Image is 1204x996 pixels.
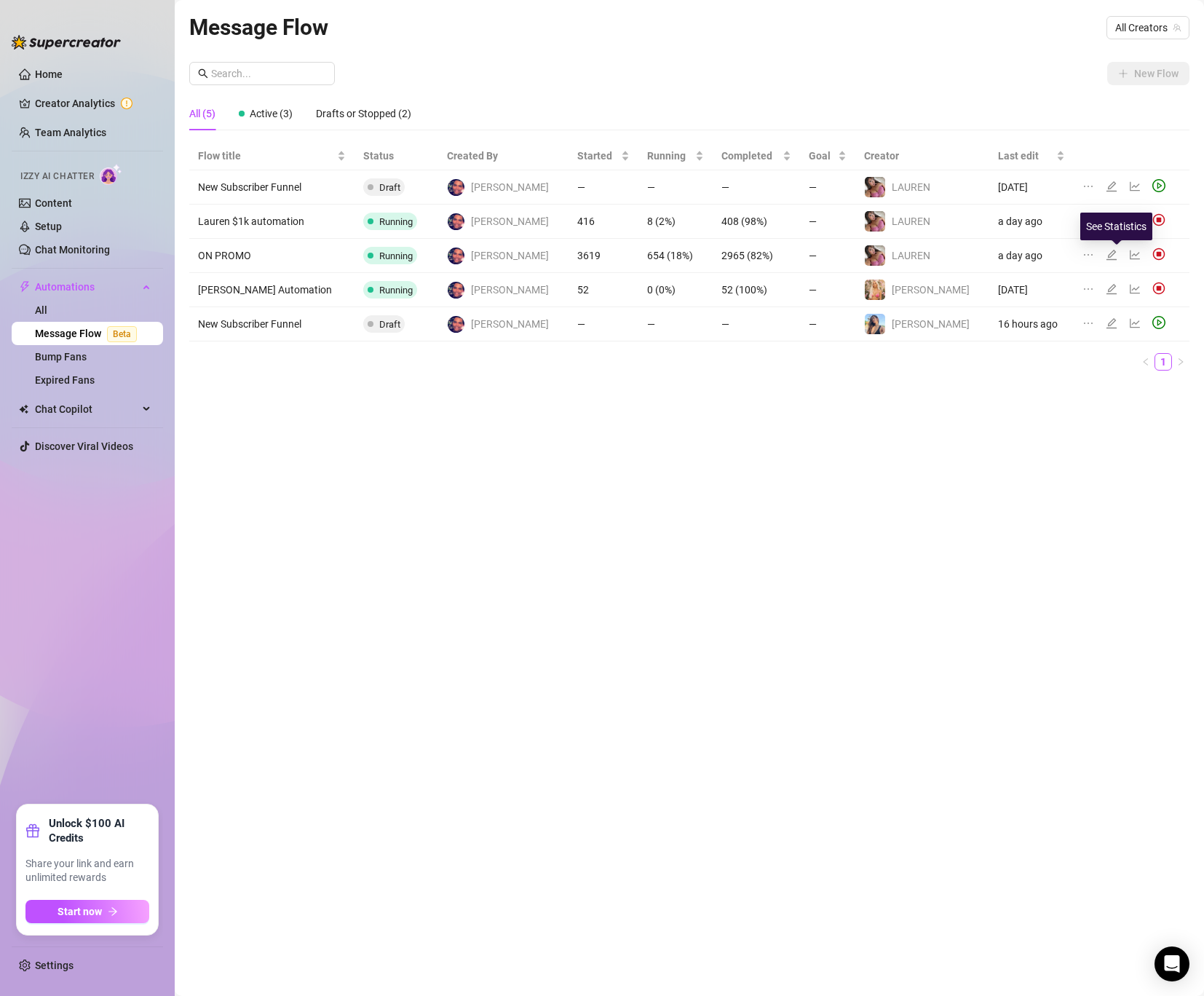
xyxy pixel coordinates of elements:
a: All [35,304,47,316]
td: [DATE] [989,170,1074,205]
td: [DATE] [989,273,1074,307]
a: 1 [1155,354,1171,370]
img: svg%3e [1152,282,1165,295]
span: ellipsis [1082,181,1094,192]
span: ️‍LAUREN [892,181,930,193]
th: Status [355,142,439,170]
img: AI Chatter [100,164,122,185]
span: [PERSON_NAME] [892,284,970,296]
a: Discover Viral Videos [35,440,133,452]
th: Flow title [189,142,355,170]
img: Jay Richardson [448,316,464,333]
button: left [1137,353,1155,371]
span: Flow title [198,148,334,164]
td: — [800,205,855,239]
span: ️‍LAUREN [892,216,930,227]
a: Team Analytics [35,127,106,138]
th: Running [638,142,712,170]
td: 16 hours ago [989,307,1074,341]
img: Jay Richardson [448,282,464,299]
span: Draft [379,319,400,330]
span: left [1141,357,1150,366]
td: 3619 [569,239,638,273]
span: search [198,68,208,79]
td: a day ago [989,239,1074,273]
span: Started [577,148,618,164]
span: Completed [721,148,780,164]
td: New Subscriber Funnel [189,307,355,341]
span: ️‍LAUREN [892,250,930,261]
img: Anthia [865,280,885,300]
img: Jay Richardson [448,179,464,196]
td: — [638,307,712,341]
span: Last edit [998,148,1053,164]
span: [PERSON_NAME] [471,282,549,298]
img: logo-BBDzfeDw.svg [12,35,121,50]
span: gift [25,823,40,838]
td: ON PROMO [189,239,355,273]
a: Message FlowBeta [35,328,143,339]
span: team [1173,23,1181,32]
img: Jay Richardson [448,248,464,264]
span: edit [1106,317,1117,329]
span: [PERSON_NAME] [471,179,549,195]
span: Running [379,285,413,296]
span: Chat Copilot [35,398,138,421]
button: Start nowarrow-right [25,900,149,923]
span: Share your link and earn unlimited rewards [25,857,149,885]
td: — [638,170,712,205]
span: [PERSON_NAME] [892,318,970,330]
td: 0 (0%) [638,273,712,307]
th: Creator [855,142,989,170]
span: Active (3) [250,108,293,119]
img: ️‍LAUREN [865,245,885,266]
a: Expired Fans [35,374,95,386]
a: Bump Fans [35,351,87,363]
span: ellipsis [1082,249,1094,261]
th: Started [569,142,638,170]
a: Creator Analytics exclamation-circle [35,92,151,115]
td: Lauren $1k automation [189,205,355,239]
button: right [1172,353,1189,371]
img: ️‍LAUREN [865,177,885,197]
td: — [800,307,855,341]
td: — [713,170,800,205]
span: Izzy AI Chatter [20,170,94,183]
a: Chat Monitoring [35,244,110,256]
td: 8 (2%) [638,205,712,239]
div: See Statistics [1080,213,1152,240]
span: Running [647,148,692,164]
strong: Unlock $100 AI Credits [49,816,149,845]
span: [PERSON_NAME] [471,213,549,229]
input: Search... [211,66,326,82]
img: Sibyl [865,314,885,334]
span: thunderbolt [19,281,31,293]
span: edit [1106,283,1117,295]
span: play-circle [1152,316,1165,329]
th: Last edit [989,142,1074,170]
td: — [800,170,855,205]
td: — [569,307,638,341]
td: 408 (98%) [713,205,800,239]
img: Jay Richardson [448,213,464,230]
td: — [569,170,638,205]
div: Open Intercom Messenger [1155,946,1189,981]
span: Start now [58,906,102,917]
li: Previous Page [1137,353,1155,371]
span: Draft [379,182,400,193]
span: All Creators [1115,17,1181,39]
td: — [800,239,855,273]
span: arrow-right [108,906,118,917]
span: ellipsis [1082,283,1094,295]
td: 52 [569,273,638,307]
img: ️‍LAUREN [865,211,885,232]
div: All (5) [189,106,215,122]
span: line-chart [1129,317,1141,329]
img: svg%3e [1152,213,1165,226]
span: Goal [809,148,835,164]
span: [PERSON_NAME] [471,316,549,332]
img: Chat Copilot [19,404,28,414]
th: Completed [713,142,800,170]
span: ellipsis [1082,317,1094,329]
li: 1 [1155,353,1172,371]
